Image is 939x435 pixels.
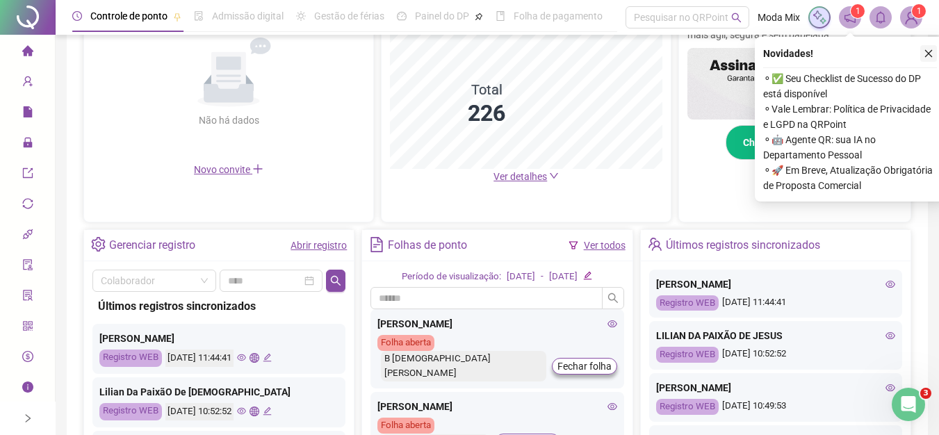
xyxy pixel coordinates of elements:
[415,10,469,22] span: Painel do DP
[493,171,559,182] a: Ver detalhes down
[250,353,259,362] span: global
[314,10,384,22] span: Gestão de férias
[583,271,592,280] span: edit
[22,100,33,128] span: file
[763,101,937,132] span: ⚬ Vale Lembrar: Política de Privacidade e LGPD na QRPoint
[98,297,340,315] div: Últimos registros sincronizados
[743,135,831,150] span: Chega de papelada!
[22,284,33,311] span: solution
[109,233,195,257] div: Gerenciar registro
[377,418,434,434] div: Folha aberta
[22,314,33,342] span: qrcode
[656,380,895,395] div: [PERSON_NAME]
[377,399,617,414] div: [PERSON_NAME]
[552,358,617,375] button: Fechar folha
[194,164,263,175] span: Novo convite
[381,351,546,381] div: B [DEMOGRAPHIC_DATA] [PERSON_NAME]
[856,6,860,16] span: 1
[250,407,259,416] span: global
[397,11,407,21] span: dashboard
[402,270,501,284] div: Período de visualização:
[648,237,662,252] span: team
[291,240,347,251] a: Abrir registro
[541,270,544,284] div: -
[388,233,467,257] div: Folhas de ponto
[656,328,895,343] div: LILIAN DA PAIXÃO DE JESUS
[99,350,162,367] div: Registro WEB
[377,335,434,351] div: Folha aberta
[212,10,284,22] span: Admissão digital
[912,4,926,18] sup: Atualize o seu contato no menu Meus Dados
[22,161,33,189] span: export
[22,192,33,220] span: sync
[514,10,603,22] span: Folha de pagamento
[263,353,272,362] span: edit
[656,347,895,363] div: [DATE] 10:52:52
[920,388,931,399] span: 3
[666,233,820,257] div: Últimos registros sincronizados
[656,295,895,311] div: [DATE] 11:44:41
[656,399,895,415] div: [DATE] 10:49:53
[22,253,33,281] span: audit
[917,6,922,16] span: 1
[924,49,933,58] span: close
[607,293,619,304] span: search
[22,39,33,67] span: home
[23,413,33,423] span: right
[165,403,234,420] div: [DATE] 10:52:52
[252,163,263,174] span: plus
[844,11,856,24] span: notification
[656,399,719,415] div: Registro WEB
[296,11,306,21] span: sun
[165,350,234,367] div: [DATE] 11:44:41
[99,403,162,420] div: Registro WEB
[549,171,559,181] span: down
[901,7,922,28] img: 20463
[656,347,719,363] div: Registro WEB
[584,240,626,251] a: Ver todos
[687,48,902,120] img: banner%2F02c71560-61a6-44d4-94b9-c8ab97240462.png
[731,13,742,23] span: search
[763,132,937,163] span: ⚬ 🤖 Agente QR: sua IA no Departamento Pessoal
[656,295,719,311] div: Registro WEB
[22,131,33,158] span: lock
[263,407,272,416] span: edit
[194,11,204,21] span: file-done
[91,237,106,252] span: setting
[330,275,341,286] span: search
[763,46,813,61] span: Novidades !
[607,319,617,329] span: eye
[885,279,895,289] span: eye
[758,10,800,25] span: Moda Mix
[90,10,168,22] span: Controle de ponto
[726,125,864,160] button: Chega de papelada!
[22,375,33,403] span: info-circle
[549,270,578,284] div: [DATE]
[885,383,895,393] span: eye
[369,237,384,252] span: file-text
[237,353,246,362] span: eye
[763,71,937,101] span: ⚬ ✅ Seu Checklist de Sucesso do DP está disponível
[377,316,617,331] div: [PERSON_NAME]
[507,270,535,284] div: [DATE]
[812,10,827,25] img: sparkle-icon.fc2bf0ac1784a2077858766a79e2daf3.svg
[569,240,578,250] span: filter
[493,171,547,182] span: Ver detalhes
[99,331,338,346] div: [PERSON_NAME]
[851,4,865,18] sup: 1
[475,13,483,21] span: pushpin
[557,359,612,374] span: Fechar folha
[22,222,33,250] span: api
[173,13,181,21] span: pushpin
[72,11,82,21] span: clock-circle
[496,11,505,21] span: book
[763,163,937,193] span: ⚬ 🚀 Em Breve, Atualização Obrigatória de Proposta Comercial
[99,384,338,400] div: Lilian Da PaixãO De [DEMOGRAPHIC_DATA]
[22,345,33,372] span: dollar
[165,113,293,128] div: Não há dados
[892,388,925,421] iframe: Intercom live chat
[237,407,246,416] span: eye
[656,277,895,292] div: [PERSON_NAME]
[885,331,895,340] span: eye
[874,11,887,24] span: bell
